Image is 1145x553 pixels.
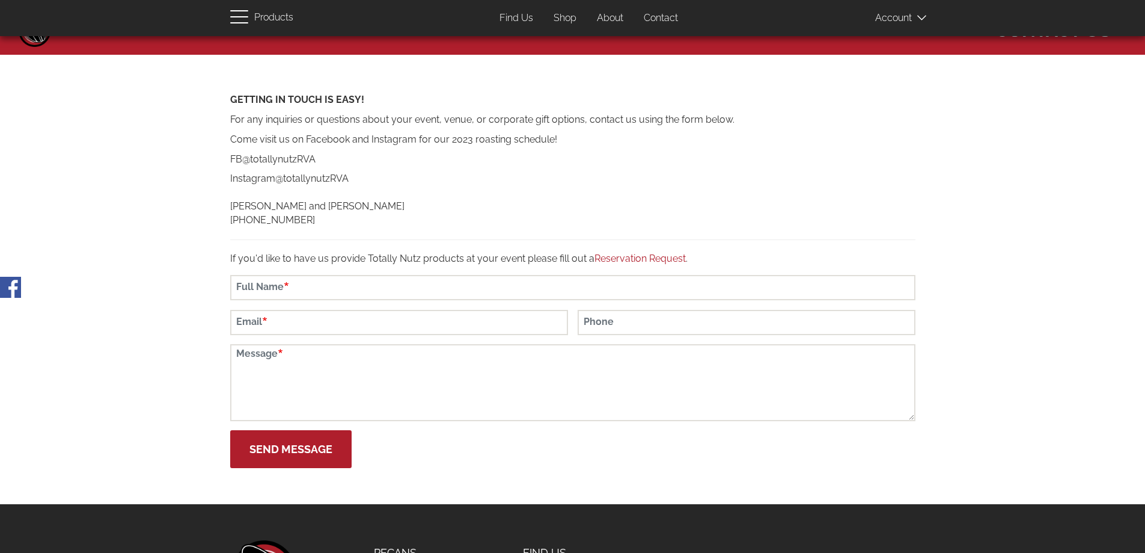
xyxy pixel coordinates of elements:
a: Find Us [490,7,542,30]
a: Shop [545,7,585,30]
p: FB@totallynutzRVA [230,153,915,167]
a: About [588,7,632,30]
p: Instagram@totallynutzRVA [PERSON_NAME] and [PERSON_NAME] [PHONE_NUMBER] [230,172,915,227]
p: For any inquiries or questions about your event, venue, or corporate gift options, contact us usi... [230,113,915,127]
p: If you'd like to have us provide Totally Nutz products at your event please fill out a . [230,252,915,266]
button: Send Message [230,430,352,468]
a: Reservation Request [594,253,686,264]
strong: GETTING IN TOUCH IS EASY! [230,94,364,105]
input: Full Name [230,275,915,300]
span: Products [254,9,293,26]
input: Email [230,310,568,335]
input: Phone [578,310,915,335]
p: Come visit us on Facebook and Instagram for our 2023 roasting schedule! [230,133,915,147]
a: Contact [635,7,687,30]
